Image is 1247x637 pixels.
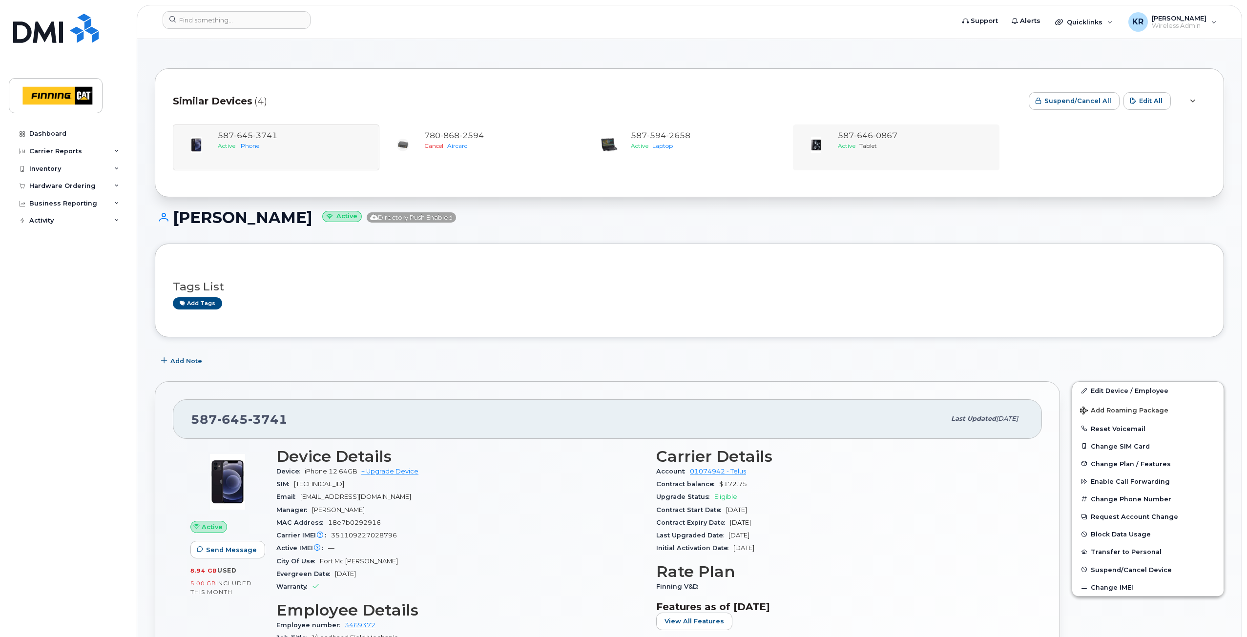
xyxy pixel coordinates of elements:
[1072,437,1224,455] button: Change SIM Card
[393,135,413,155] img: image20231002-4137094-5le2s9.jpeg
[276,493,300,500] span: Email
[173,297,222,309] a: Add tags
[305,468,357,475] span: iPhone 12 64GB
[276,448,644,465] h3: Device Details
[217,567,237,574] span: used
[728,532,749,539] span: [DATE]
[647,131,666,140] span: 594
[440,131,459,140] span: 868
[361,468,418,475] a: + Upgrade Device
[1123,92,1171,110] button: Edit All
[714,493,737,500] span: Eligible
[1072,508,1224,525] button: Request Account Change
[807,135,826,155] img: image20231002-4137094-1mgo0t5.jpeg
[276,601,644,619] h3: Employee Details
[1072,543,1224,560] button: Transfer to Personal
[190,580,216,587] span: 5.00 GB
[331,532,397,539] span: 351109227028796
[656,468,690,475] span: Account
[656,613,732,630] button: View All Features
[730,519,751,526] span: [DATE]
[838,131,897,140] span: 587
[217,412,248,427] span: 645
[173,94,252,108] span: Similar Devices
[1091,460,1171,467] span: Change Plan / Features
[733,544,754,552] span: [DATE]
[300,493,411,500] span: [EMAIL_ADDRESS][DOMAIN_NAME]
[254,94,267,108] span: (4)
[190,579,252,596] span: included this month
[276,544,328,552] span: Active IMEI
[1072,455,1224,473] button: Change Plan / Features
[656,601,1024,613] h3: Features as of [DATE]
[854,131,873,140] span: 646
[320,557,398,565] span: Fort Mc [PERSON_NAME]
[190,541,265,558] button: Send Message
[155,209,1224,226] h1: [PERSON_NAME]
[345,621,375,629] a: 3469372
[799,130,994,164] a: 5876460867ActiveTablet
[322,211,362,222] small: Active
[1029,92,1120,110] button: Suspend/Cancel All
[459,131,484,140] span: 2594
[1072,525,1224,543] button: Block Data Usage
[996,415,1018,422] span: [DATE]
[666,131,690,140] span: 2658
[1072,578,1224,596] button: Change IMEI
[1205,595,1240,630] iframe: Messenger Launcher
[276,570,335,577] span: Evergreen Date
[191,412,288,427] span: 587
[328,519,381,526] span: 18e7b0292916
[859,142,877,149] span: Tablet
[276,532,331,539] span: Carrier IMEI
[631,131,690,140] span: 587
[276,468,305,475] span: Device
[1091,478,1170,485] span: Enable Call Forwarding
[631,142,648,149] span: Active
[656,480,719,488] span: Contract balance
[726,506,747,514] span: [DATE]
[656,448,1024,465] h3: Carrier Details
[367,212,456,223] span: Directory Push Enabled
[170,356,202,366] span: Add Note
[198,452,257,511] img: image20231002-4137094-4ke690.jpeg
[656,506,726,514] span: Contract Start Date
[447,142,468,149] span: Aircard
[600,135,619,155] img: image20231002-4137094-1hrkf8l.jpeg
[424,142,443,149] span: Cancel
[328,544,334,552] span: —
[1044,96,1111,105] span: Suspend/Cancel All
[335,570,356,577] span: [DATE]
[1139,96,1163,105] span: Edit All
[173,281,1206,293] h3: Tags List
[276,557,320,565] span: City Of Use
[276,519,328,526] span: MAC Address
[719,480,747,488] span: $172.75
[276,583,312,590] span: Warranty
[1072,382,1224,399] a: Edit Device / Employee
[1072,561,1224,578] button: Suspend/Cancel Device
[656,519,730,526] span: Contract Expiry Date
[424,131,484,140] span: 780
[873,131,897,140] span: 0867
[951,415,996,422] span: Last updated
[155,352,210,370] button: Add Note
[1072,420,1224,437] button: Reset Voicemail
[656,563,1024,580] h3: Rate Plan
[592,130,787,164] a: 5875942658ActiveLaptop
[652,142,673,149] span: Laptop
[276,621,345,629] span: Employee number
[1072,400,1224,420] button: Add Roaming Package
[276,480,294,488] span: SIM
[690,468,746,475] a: 01074942 - Telus
[385,130,580,164] a: 7808682594CancelAircard
[656,493,714,500] span: Upgrade Status
[1091,566,1172,573] span: Suspend/Cancel Device
[202,522,223,532] span: Active
[1072,473,1224,490] button: Enable Call Forwarding
[656,532,728,539] span: Last Upgraded Date
[1080,407,1168,416] span: Add Roaming Package
[276,506,312,514] span: Manager
[294,480,344,488] span: [TECHNICAL_ID]
[248,412,288,427] span: 3741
